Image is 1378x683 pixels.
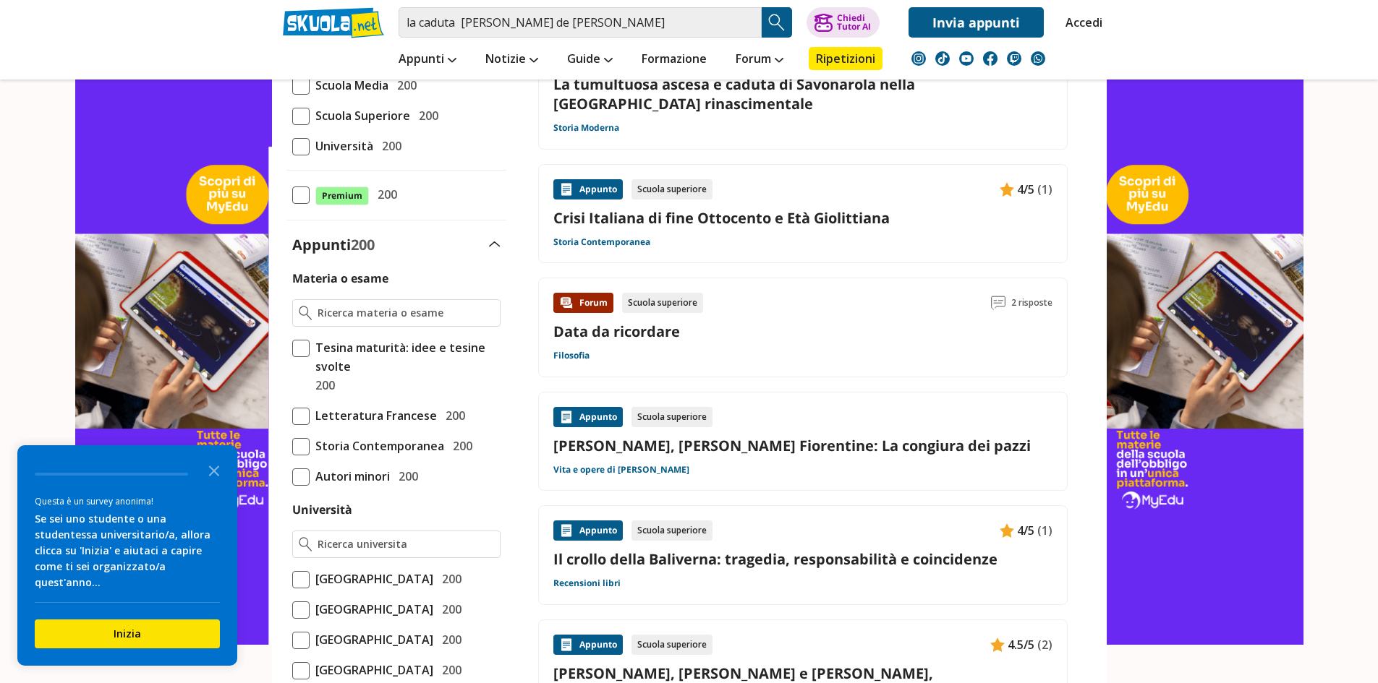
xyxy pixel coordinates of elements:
[310,437,444,455] span: Storia Contemporanea
[310,106,410,125] span: Scuola Superiore
[762,7,792,38] button: Search Button
[310,600,433,619] span: [GEOGRAPHIC_DATA]
[553,549,1052,569] a: Il crollo della Baliverna: tragedia, responsabilità e coincidenze
[318,306,493,320] input: Ricerca materia o esame
[35,494,220,508] div: Questa è un survey anonima!
[318,537,493,551] input: Ricerca universita
[983,51,998,66] img: facebook
[807,7,880,38] button: ChiediTutor AI
[310,661,433,679] span: [GEOGRAPHIC_DATA]
[299,537,312,551] img: Ricerca universita
[631,520,713,541] div: Scuola superiore
[809,47,882,70] a: Ripetizioni
[440,406,465,425] span: 200
[310,376,335,395] span: 200
[553,407,623,427] div: Appunto
[553,464,689,476] a: Vita e opere di [PERSON_NAME]
[1037,635,1052,654] span: (2)
[553,179,623,199] div: Appunto
[1017,180,1034,199] span: 4/5
[436,600,462,619] span: 200
[17,445,237,666] div: Survey
[559,410,574,424] img: Appunti contenuto
[559,523,574,538] img: Appunti contenuto
[553,635,623,655] div: Appunto
[553,520,623,541] div: Appunto
[631,635,713,655] div: Scuola superiore
[991,296,1005,310] img: Commenti lettura
[553,350,590,361] a: Filosofia
[553,436,1052,455] a: [PERSON_NAME], [PERSON_NAME] Fiorentine: La congiura dei pazzi
[1037,180,1052,199] span: (1)
[559,637,574,652] img: Appunti contenuto
[35,511,220,590] div: Se sei uno studente o una studentessa universitario/a, allora clicca su 'Inizia' e aiutaci a capi...
[35,619,220,648] button: Inizia
[559,182,574,197] img: Appunti contenuto
[299,306,312,320] img: Ricerca materia o esame
[310,338,501,376] span: Tesina maturità: idee e tesine svolte
[766,12,788,33] img: Cerca appunti, riassunti o versioni
[310,467,390,486] span: Autori minori
[553,577,621,589] a: Recensioni libri
[1037,521,1052,540] span: (1)
[1031,51,1045,66] img: WhatsApp
[310,76,388,95] span: Scuola Media
[393,467,418,486] span: 200
[911,51,926,66] img: instagram
[959,51,974,66] img: youtube
[553,322,680,341] a: Data da ricordare
[631,407,713,427] div: Scuola superiore
[1008,635,1034,654] span: 4.5/5
[436,570,462,588] span: 200
[200,455,229,484] button: Close the survey
[638,47,710,73] a: Formazione
[376,137,401,155] span: 200
[1011,293,1052,313] span: 2 risposte
[732,47,787,73] a: Forum
[395,47,460,73] a: Appunti
[372,185,397,204] span: 200
[292,270,388,286] label: Materia o esame
[1007,51,1021,66] img: twitch
[292,235,375,254] label: Appunti
[553,293,613,313] div: Forum
[436,630,462,649] span: 200
[553,122,619,134] a: Storia Moderna
[489,241,501,247] img: Apri e chiudi sezione
[935,51,950,66] img: tiktok
[837,14,871,31] div: Chiedi Tutor AI
[310,137,373,155] span: Università
[315,186,369,205] span: Premium
[559,296,574,310] img: Forum contenuto
[622,293,703,313] div: Scuola superiore
[310,630,433,649] span: [GEOGRAPHIC_DATA]
[909,7,1044,38] a: Invia appunti
[553,208,1052,228] a: Crisi Italiana di fine Ottocento e Età Giolittiana
[1066,7,1096,38] a: Accedi
[351,235,375,254] span: 200
[399,7,762,38] input: Cerca appunti, riassunti o versioni
[990,637,1005,652] img: Appunti contenuto
[553,236,650,248] a: Storia Contemporanea
[553,74,1052,113] a: La tumultuosa ascesa e caduta di Savonarola nella [GEOGRAPHIC_DATA] rinascimentale
[447,437,472,455] span: 200
[1000,182,1014,197] img: Appunti contenuto
[391,76,417,95] span: 200
[1000,523,1014,538] img: Appunti contenuto
[292,502,352,517] label: Università
[482,47,542,73] a: Notizie
[631,179,713,199] div: Scuola superiore
[563,47,616,73] a: Guide
[436,661,462,679] span: 200
[310,570,433,588] span: [GEOGRAPHIC_DATA]
[310,406,437,425] span: Letteratura Francese
[1017,521,1034,540] span: 4/5
[413,106,438,125] span: 200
